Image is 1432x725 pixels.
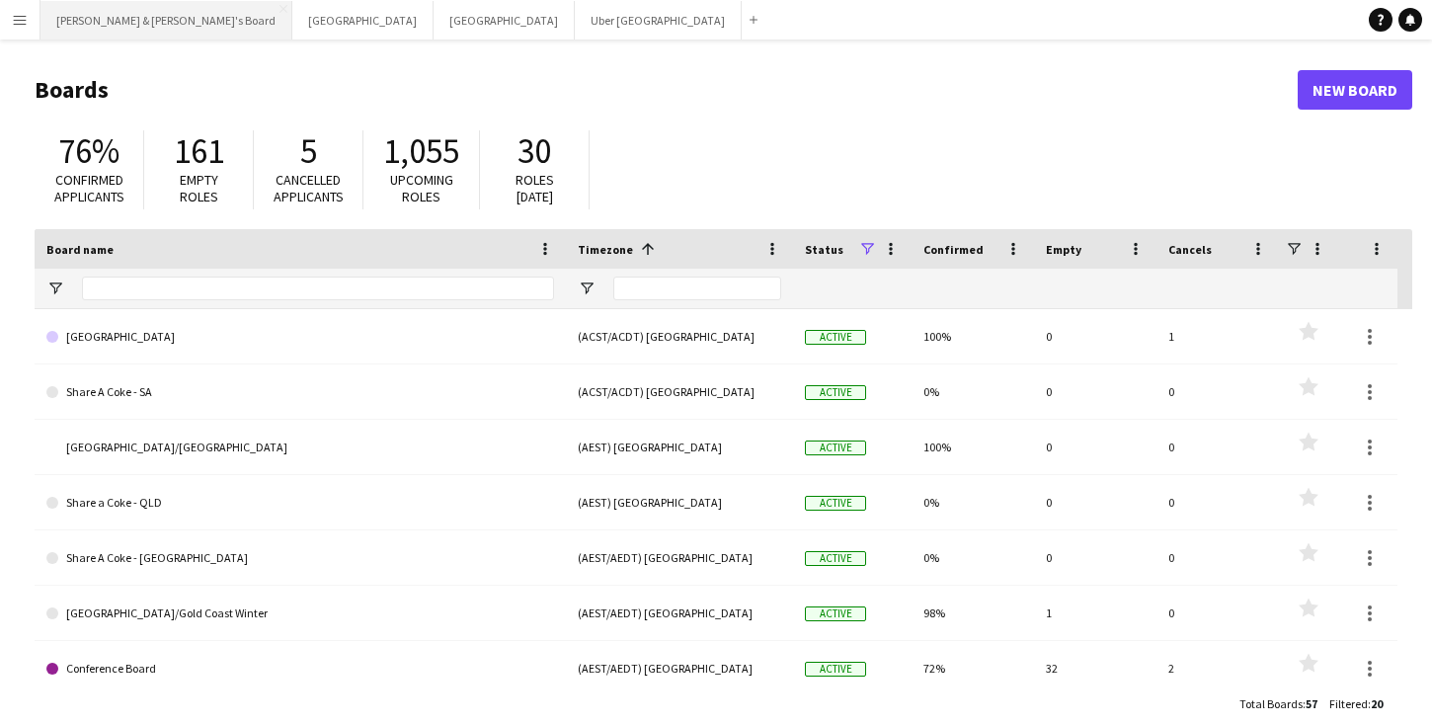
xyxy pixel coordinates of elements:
[805,242,843,257] span: Status
[1156,420,1279,474] div: 0
[300,129,317,173] span: 5
[1034,530,1156,585] div: 0
[390,171,453,205] span: Upcoming roles
[805,330,866,345] span: Active
[46,641,554,696] a: Conference Board
[1371,696,1383,711] span: 20
[912,420,1034,474] div: 100%
[1298,70,1412,110] a: New Board
[82,277,554,300] input: Board name Filter Input
[578,242,633,257] span: Timezone
[912,475,1034,529] div: 0%
[1034,586,1156,640] div: 1
[46,475,554,530] a: Share a Coke - QLD
[517,129,551,173] span: 30
[1046,242,1081,257] span: Empty
[46,364,554,420] a: Share A Coke - SA
[46,586,554,641] a: [GEOGRAPHIC_DATA]/Gold Coast Winter
[1156,641,1279,695] div: 2
[54,171,124,205] span: Confirmed applicants
[912,530,1034,585] div: 0%
[1156,530,1279,585] div: 0
[566,641,793,695] div: (AEST/AEDT) [GEOGRAPHIC_DATA]
[383,129,459,173] span: 1,055
[566,530,793,585] div: (AEST/AEDT) [GEOGRAPHIC_DATA]
[292,1,434,40] button: [GEOGRAPHIC_DATA]
[1156,475,1279,529] div: 0
[912,309,1034,363] div: 100%
[1034,420,1156,474] div: 0
[1168,242,1212,257] span: Cancels
[912,364,1034,419] div: 0%
[1034,641,1156,695] div: 32
[805,441,866,455] span: Active
[1156,586,1279,640] div: 0
[566,475,793,529] div: (AEST) [GEOGRAPHIC_DATA]
[1306,696,1317,711] span: 57
[805,551,866,566] span: Active
[46,309,554,364] a: [GEOGRAPHIC_DATA]
[46,420,554,475] a: [GEOGRAPHIC_DATA]/[GEOGRAPHIC_DATA]
[575,1,742,40] button: Uber [GEOGRAPHIC_DATA]
[805,385,866,400] span: Active
[1034,364,1156,419] div: 0
[1156,364,1279,419] div: 0
[516,171,554,205] span: Roles [DATE]
[46,280,64,297] button: Open Filter Menu
[1034,475,1156,529] div: 0
[805,496,866,511] span: Active
[1156,309,1279,363] div: 1
[566,420,793,474] div: (AEST) [GEOGRAPHIC_DATA]
[58,129,119,173] span: 76%
[578,280,596,297] button: Open Filter Menu
[566,364,793,419] div: (ACST/ACDT) [GEOGRAPHIC_DATA]
[912,586,1034,640] div: 98%
[35,75,1298,105] h1: Boards
[566,309,793,363] div: (ACST/ACDT) [GEOGRAPHIC_DATA]
[1239,685,1317,723] div: :
[805,662,866,677] span: Active
[434,1,575,40] button: [GEOGRAPHIC_DATA]
[1034,309,1156,363] div: 0
[805,606,866,621] span: Active
[1329,696,1368,711] span: Filtered
[566,586,793,640] div: (AEST/AEDT) [GEOGRAPHIC_DATA]
[46,242,114,257] span: Board name
[46,530,554,586] a: Share A Coke - [GEOGRAPHIC_DATA]
[174,129,224,173] span: 161
[613,277,781,300] input: Timezone Filter Input
[1239,696,1303,711] span: Total Boards
[180,171,218,205] span: Empty roles
[40,1,292,40] button: [PERSON_NAME] & [PERSON_NAME]'s Board
[912,641,1034,695] div: 72%
[274,171,344,205] span: Cancelled applicants
[1329,685,1383,723] div: :
[923,242,984,257] span: Confirmed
